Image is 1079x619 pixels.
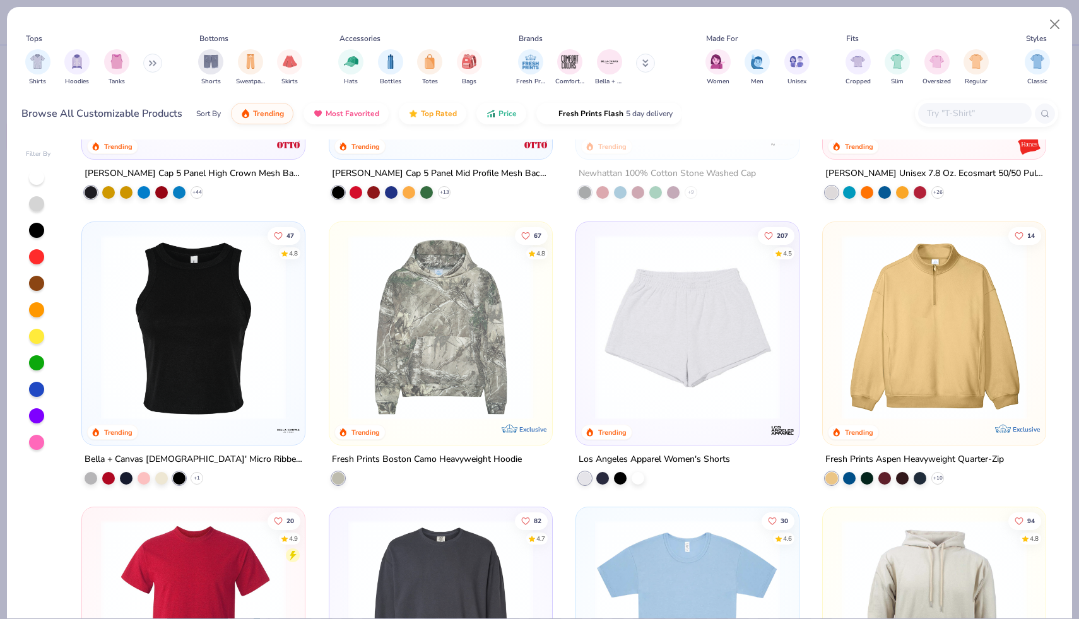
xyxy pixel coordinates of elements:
[304,103,389,124] button: Most Favorited
[198,49,223,86] div: filter for Shorts
[26,150,51,159] div: Filter By
[558,109,623,119] span: Fresh Prints Flash
[789,54,804,69] img: Unisex Image
[933,475,943,482] span: + 10
[595,49,624,86] div: filter for Bella + Canvas
[417,49,442,86] button: filter button
[781,517,788,524] span: 30
[969,54,984,69] img: Regular Image
[236,49,265,86] button: filter button
[923,49,951,86] div: filter for Oversized
[929,54,944,69] img: Oversized Image
[276,132,302,157] img: Otto Cap logo
[199,33,228,44] div: Bottoms
[688,189,694,196] span: + 9
[462,54,476,69] img: Bags Image
[891,77,904,86] span: Slim
[286,517,294,524] span: 20
[536,534,545,543] div: 4.7
[1025,49,1050,86] div: filter for Classic
[1025,49,1050,86] button: filter button
[244,54,257,69] img: Sweatpants Image
[784,49,810,86] div: filter for Unisex
[516,77,545,86] span: Fresh Prints
[560,52,579,71] img: Comfort Colors Image
[705,49,731,86] button: filter button
[439,189,449,196] span: + 13
[313,109,323,119] img: most_fav.gif
[751,77,764,86] span: Men
[1030,534,1039,543] div: 4.8
[457,49,482,86] div: filter for Bags
[600,52,619,71] img: Bella + Canvas Image
[95,234,292,419] img: 207bf845-8161-4d43-a3bd-64bbf9a44cf8
[706,33,738,44] div: Made For
[536,249,545,258] div: 4.8
[85,166,302,182] div: [PERSON_NAME] Cap 5 Panel High Crown Mesh Back Trucker Hat
[1026,33,1047,44] div: Styles
[236,49,265,86] div: filter for Sweatpants
[890,54,904,69] img: Slim Image
[417,49,442,86] div: filter for Totes
[1043,13,1067,37] button: Close
[196,108,221,119] div: Sort By
[498,109,517,119] span: Price
[770,418,795,443] img: Los Angeles Apparel logo
[344,77,358,86] span: Hats
[514,512,547,529] button: Like
[519,425,546,433] span: Exclusive
[1013,425,1040,433] span: Exclusive
[546,109,556,119] img: flash.gif
[408,109,418,119] img: TopRated.gif
[533,517,541,524] span: 82
[516,49,545,86] button: filter button
[253,109,284,119] span: Trending
[923,77,951,86] span: Oversized
[240,109,251,119] img: trending.gif
[1027,77,1047,86] span: Classic
[399,103,466,124] button: Top Rated
[276,418,302,443] img: Bella + Canvas logo
[514,227,547,244] button: Like
[770,132,795,157] img: Newhattan logo
[705,49,731,86] div: filter for Women
[521,52,540,71] img: Fresh Prints Image
[338,49,363,86] button: filter button
[380,77,401,86] span: Bottles
[26,33,42,44] div: Tops
[885,49,910,86] div: filter for Slim
[536,103,682,124] button: Fresh Prints Flash5 day delivery
[555,77,584,86] span: Comfort Colors
[192,189,202,196] span: + 44
[104,49,129,86] div: filter for Tanks
[25,49,50,86] button: filter button
[784,49,810,86] button: filter button
[268,227,300,244] button: Like
[846,49,871,86] button: filter button
[533,232,541,239] span: 67
[846,77,871,86] span: Cropped
[268,512,300,529] button: Like
[338,49,363,86] div: filter for Hats
[595,77,624,86] span: Bella + Canvas
[29,77,46,86] span: Shirts
[70,54,84,69] img: Hoodies Image
[786,234,984,419] img: 65257300-10d7-4def-85e3-f46cbce78286
[750,54,764,69] img: Men Image
[421,109,457,119] span: Top Rated
[595,49,624,86] button: filter button
[825,452,1004,468] div: Fresh Prints Aspen Heavyweight Quarter-Zip
[422,77,438,86] span: Totes
[21,106,182,121] div: Browse All Customizable Products
[342,234,539,419] img: 28bc0d45-805b-48d6-b7de-c789025e6b70
[745,49,770,86] button: filter button
[787,77,806,86] span: Unisex
[626,107,673,121] span: 5 day delivery
[523,132,548,157] img: Otto Cap logo
[758,227,794,244] button: Like
[1008,512,1041,529] button: Like
[110,54,124,69] img: Tanks Image
[519,33,543,44] div: Brands
[710,54,725,69] img: Women Image
[289,534,298,543] div: 4.9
